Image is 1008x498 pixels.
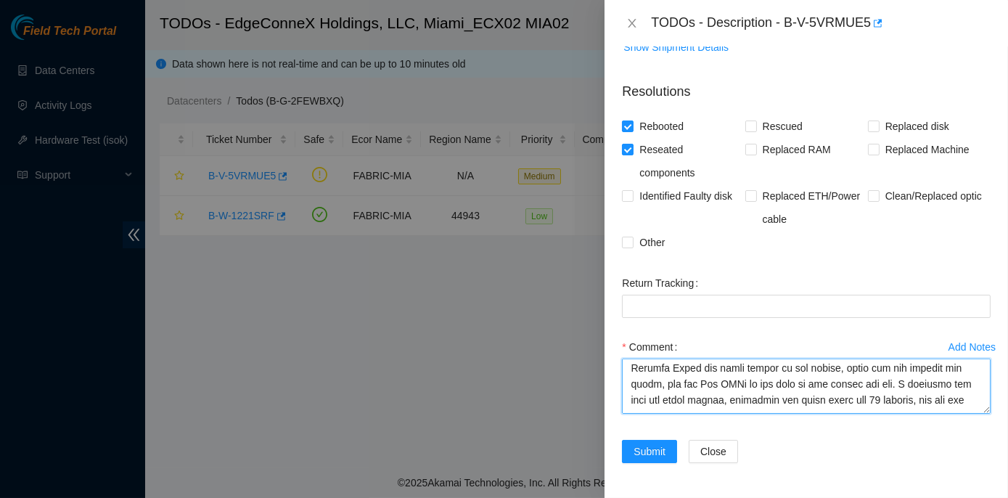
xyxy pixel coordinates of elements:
[757,138,837,161] span: Replaced RAM
[622,17,642,30] button: Close
[622,295,991,318] input: Return Tracking
[757,115,808,138] span: Rescued
[634,444,665,460] span: Submit
[948,342,996,352] div: Add Notes
[948,335,996,359] button: Add Notes
[757,184,868,231] span: Replaced ETH/Power cable
[622,335,683,359] label: Comment
[689,440,738,463] button: Close
[622,440,677,463] button: Submit
[634,138,745,184] span: Reseated components
[623,36,729,59] button: Show Shipment Details
[622,272,704,295] label: Return Tracking
[634,115,689,138] span: Rebooted
[626,17,638,29] span: close
[634,184,738,208] span: Identified Faulty disk
[622,359,991,414] textarea: Comment
[622,70,991,102] p: Resolutions
[880,138,975,161] span: Replaced Machine
[623,39,729,55] span: Show Shipment Details
[651,12,991,35] div: TODOs - Description - B-V-5VRMUE5
[880,115,955,138] span: Replaced disk
[634,231,671,254] span: Other
[700,444,726,460] span: Close
[880,184,988,208] span: Clean/Replaced optic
